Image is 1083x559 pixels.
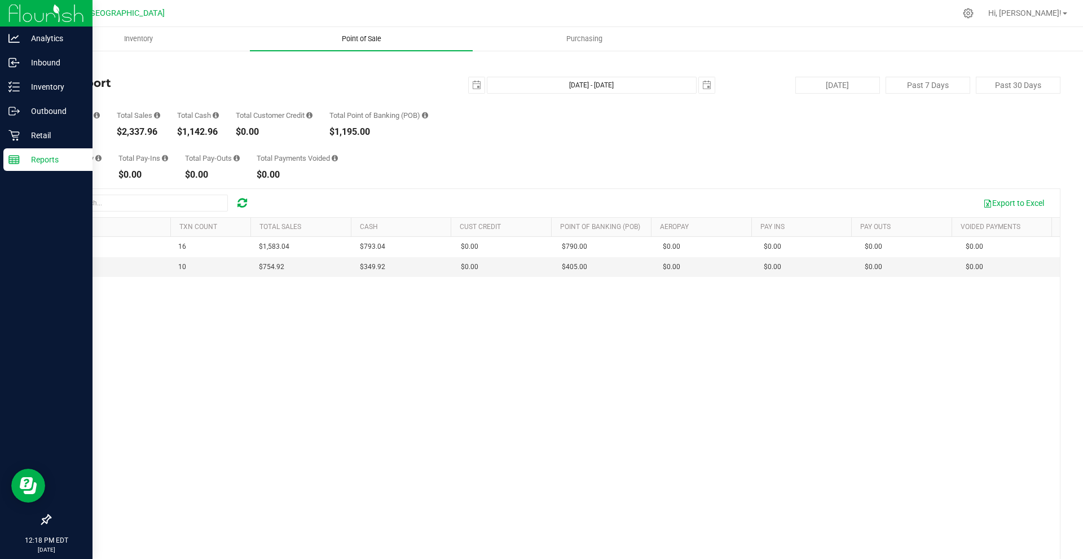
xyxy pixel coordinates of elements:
div: Total Pay-Outs [185,155,240,162]
span: $0.00 [461,241,478,252]
i: Sum of all successful, non-voided cash payment transaction amounts (excluding tips and transactio... [213,112,219,119]
span: $0.00 [865,262,882,272]
a: Purchasing [473,27,695,51]
div: $0.00 [185,170,240,179]
span: 10 [178,262,186,272]
span: $349.92 [360,262,385,272]
input: Search... [59,195,228,212]
span: $0.00 [663,262,680,272]
inline-svg: Inbound [8,57,20,68]
div: Total Customer Credit [236,112,312,119]
p: Inventory [20,80,87,94]
span: Inventory [109,34,168,44]
div: Total Sales [117,112,160,119]
div: Total Payments Voided [257,155,338,162]
span: $0.00 [966,262,983,272]
button: Past 7 Days [886,77,970,94]
div: $0.00 [236,127,312,137]
span: select [699,77,715,93]
span: $0.00 [764,262,781,272]
div: Total Cash [177,112,219,119]
div: Manage settings [961,8,975,19]
i: Sum of all cash pay-ins added to tills within the date range. [162,155,168,162]
i: Sum of all successful, non-voided payment transaction amounts using account credit as the payment... [306,112,312,119]
p: Reports [20,153,87,166]
a: Point of Sale [250,27,473,51]
a: Pay Ins [760,223,785,231]
p: Analytics [20,32,87,45]
p: Retail [20,129,87,142]
span: $790.00 [562,241,587,252]
h4: Till Report [50,77,386,89]
span: $0.00 [865,241,882,252]
span: GA2 - [GEOGRAPHIC_DATA] [65,8,165,18]
button: Past 30 Days [976,77,1060,94]
i: Sum of the successful, non-voided point-of-banking payment transaction amounts, both via payment ... [422,112,428,119]
span: $754.92 [259,262,284,272]
span: $0.00 [966,241,983,252]
i: Sum of all successful AeroPay payment transaction amounts for all purchases in the date range. Ex... [95,155,102,162]
span: Purchasing [551,34,618,44]
p: Outbound [20,104,87,118]
span: $1,583.04 [259,241,289,252]
span: $0.00 [663,241,680,252]
i: Sum of all voided payment transaction amounts (excluding tips and transaction fees) within the da... [332,155,338,162]
a: Cust Credit [460,223,501,231]
p: Inbound [20,56,87,69]
inline-svg: Analytics [8,33,20,44]
i: Sum of all successful, non-voided payment transaction amounts (excluding tips and transaction fee... [154,112,160,119]
a: Cash [360,223,378,231]
div: $1,142.96 [177,127,219,137]
span: $0.00 [764,241,781,252]
a: AeroPay [660,223,689,231]
i: Sum of all cash pay-outs removed from tills within the date range. [234,155,240,162]
p: [DATE] [5,545,87,554]
inline-svg: Reports [8,154,20,165]
a: Total Sales [259,223,301,231]
div: $0.00 [257,170,338,179]
span: $793.04 [360,241,385,252]
div: Total Pay-Ins [118,155,168,162]
span: $0.00 [461,262,478,272]
i: Count of all successful payment transactions, possibly including voids, refunds, and cash-back fr... [94,112,100,119]
inline-svg: Outbound [8,105,20,117]
div: $1,195.00 [329,127,428,137]
span: $405.00 [562,262,587,272]
button: [DATE] [795,77,880,94]
inline-svg: Retail [8,130,20,141]
button: Export to Excel [976,193,1051,213]
a: Pay Outs [860,223,891,231]
span: 16 [178,241,186,252]
div: Total Point of Banking (POB) [329,112,428,119]
iframe: Resource center [11,469,45,503]
a: Voided Payments [961,223,1020,231]
span: Point of Sale [327,34,397,44]
div: $0.00 [118,170,168,179]
a: TXN Count [179,223,217,231]
span: select [469,77,485,93]
inline-svg: Inventory [8,81,20,93]
a: Inventory [27,27,250,51]
div: $2,337.96 [117,127,160,137]
a: Point of Banking (POB) [560,223,640,231]
p: 12:18 PM EDT [5,535,87,545]
span: Hi, [PERSON_NAME]! [988,8,1062,17]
